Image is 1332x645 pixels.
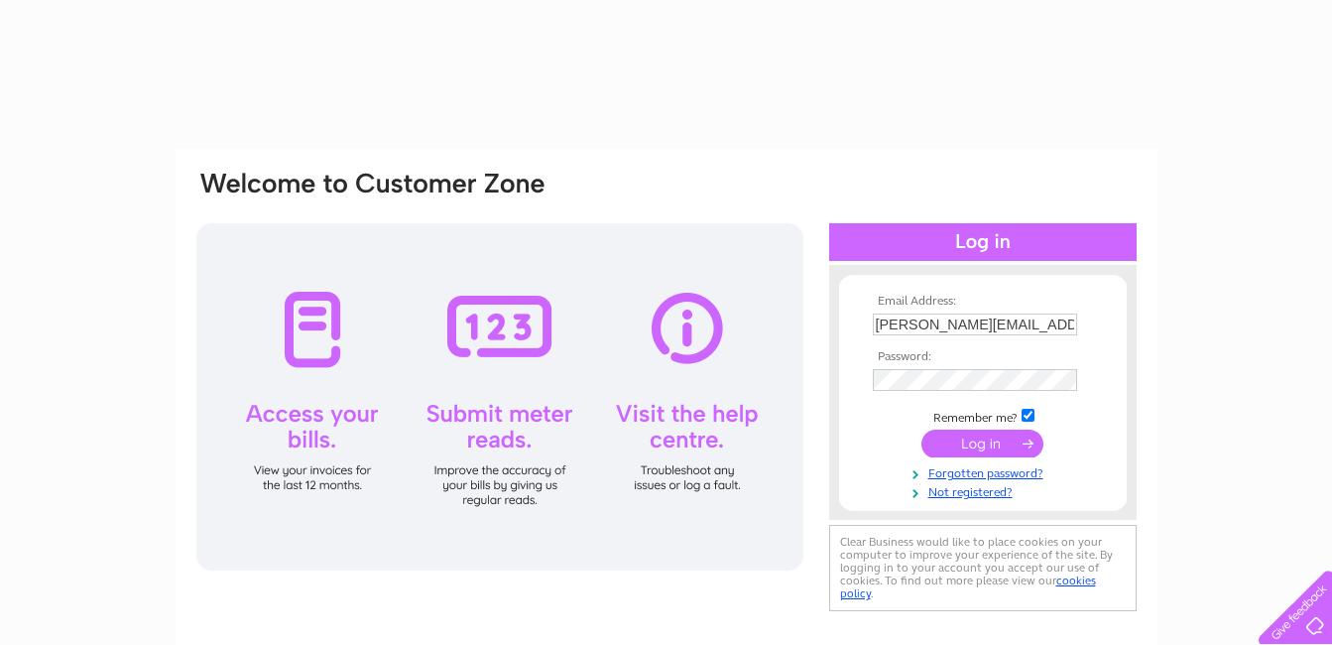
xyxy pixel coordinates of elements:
a: Forgotten password? [873,462,1098,481]
th: Password: [868,350,1098,364]
a: Not registered? [873,481,1098,500]
input: Submit [921,430,1043,457]
div: Clear Business would like to place cookies on your computer to improve your experience of the sit... [829,525,1137,611]
a: cookies policy [840,574,1096,600]
th: Email Address: [868,295,1098,309]
td: Remember me? [868,406,1098,426]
